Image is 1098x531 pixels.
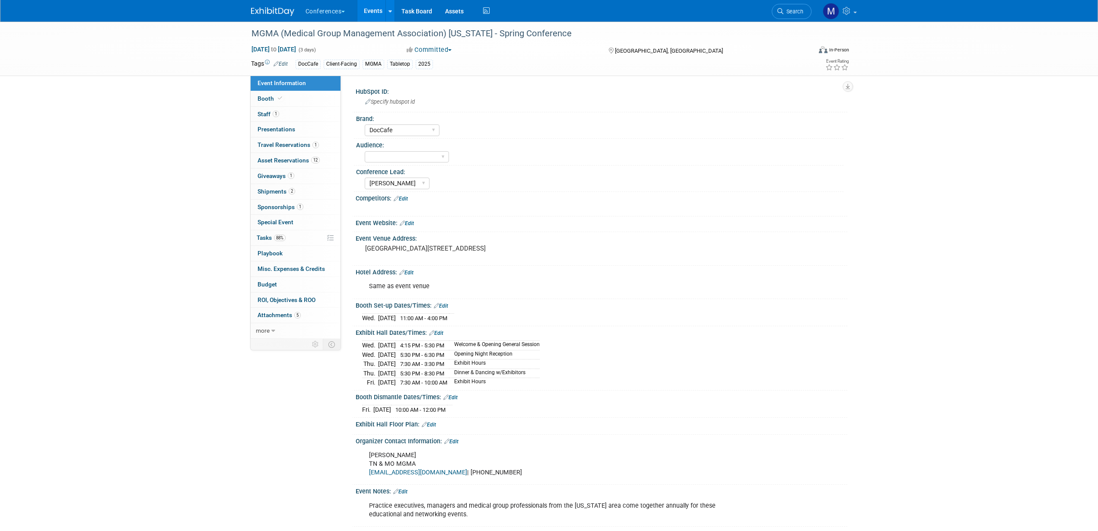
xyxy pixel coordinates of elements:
a: Booth [251,91,341,106]
span: Specify hubspot id [365,99,415,105]
div: Exhibit Hall Dates/Times: [356,326,847,337]
a: Edit [393,489,407,495]
div: HubSpot ID: [356,85,847,96]
div: Event Notes: [356,485,847,496]
span: 11:00 AM - 4:00 PM [400,315,447,321]
td: [DATE] [378,359,396,369]
td: Thu. [362,359,378,369]
span: Misc. Expenses & Credits [258,265,325,272]
td: Fri. [362,405,373,414]
div: Practice executives, managers and medical group professionals from the [US_STATE] area come toget... [363,497,752,523]
a: Tasks88% [251,230,341,245]
div: 2025 [416,60,433,69]
a: Search [772,4,812,19]
td: Toggle Event Tabs [323,339,341,350]
a: Sponsorships1 [251,200,341,215]
div: Event Venue Address: [356,232,847,243]
div: Event Format [761,45,850,58]
div: Event Website: [356,216,847,228]
a: Budget [251,277,341,292]
span: Budget [258,281,277,288]
span: Special Event [258,219,293,226]
div: Booth Dismantle Dates/Times: [356,391,847,402]
a: Attachments5 [251,308,341,323]
a: Edit [399,270,414,276]
span: 7:30 AM - 3:30 PM [400,361,444,367]
span: Sponsorships [258,203,303,210]
a: Edit [434,303,448,309]
span: Event Information [258,79,306,86]
td: Personalize Event Tab Strip [308,339,323,350]
span: [GEOGRAPHIC_DATA], [GEOGRAPHIC_DATA] [615,48,723,54]
a: [EMAIL_ADDRESS][DOMAIN_NAME] [369,469,467,476]
td: Tags [251,59,288,69]
td: Thu. [362,369,378,378]
div: Booth Set-up Dates/Times: [356,299,847,310]
td: Wed. [362,341,378,350]
td: Opening Night Reception [449,350,540,359]
div: Client-Facing [324,60,360,69]
span: Staff [258,111,279,118]
span: Giveaways [258,172,294,179]
span: Asset Reservations [258,157,320,164]
img: Marygrace LeGros [823,3,839,19]
div: Conference Lead: [356,165,843,176]
span: [DATE] [DATE] [251,45,296,53]
td: [DATE] [378,378,396,387]
td: [DATE] [378,350,396,359]
a: Edit [429,330,443,336]
span: 2 [289,188,295,194]
span: 5:30 PM - 8:30 PM [400,370,444,377]
span: 7:30 AM - 10:00 AM [400,379,447,386]
td: Wed. [362,314,378,323]
a: Edit [394,196,408,202]
pre: [GEOGRAPHIC_DATA][STREET_ADDRESS] [365,245,551,252]
a: ROI, Objectives & ROO [251,293,341,308]
span: Search [783,8,803,15]
a: Edit [443,394,458,401]
td: Wed. [362,350,378,359]
td: Welcome & Opening General Session [449,341,540,350]
div: Same as event venue [363,278,752,295]
div: MGMA [363,60,384,69]
a: Edit [444,439,458,445]
div: DocCafe [296,60,321,69]
a: Giveaways1 [251,169,341,184]
span: Presentations [258,126,295,133]
span: 1 [297,203,303,210]
a: Event Information [251,76,341,91]
a: Asset Reservations12 [251,153,341,168]
div: Brand: [356,112,843,123]
span: 10:00 AM - 12:00 PM [395,407,446,413]
img: ExhibitDay [251,7,294,16]
span: 88% [274,235,286,241]
span: to [270,46,278,53]
span: (3 days) [298,47,316,53]
a: Edit [274,61,288,67]
span: ROI, Objectives & ROO [258,296,315,303]
span: 12 [311,157,320,163]
span: Travel Reservations [258,141,319,148]
span: Attachments [258,312,301,318]
span: 4:15 PM - 5:30 PM [400,342,444,349]
a: Staff1 [251,107,341,122]
span: Shipments [258,188,295,195]
span: Tasks [257,234,286,241]
div: [PERSON_NAME] TN & MO MGMA | [PHONE_NUMBER] [363,447,752,481]
a: Edit [422,422,436,428]
a: Travel Reservations1 [251,137,341,153]
i: Booth reservation complete [278,96,282,101]
span: 1 [273,111,279,117]
a: Shipments2 [251,184,341,199]
span: 1 [312,142,319,148]
span: Playbook [258,250,283,257]
img: Format-Inperson.png [819,46,827,53]
div: In-Person [829,47,849,53]
div: Organizer Contact Information: [356,435,847,446]
div: MGMA (Medical Group Management Association) [US_STATE] - Spring Conference [248,26,799,41]
span: more [256,327,270,334]
a: Special Event [251,215,341,230]
td: Dinner & Dancing w/Exhibitors [449,369,540,378]
a: Playbook [251,246,341,261]
span: Booth [258,95,284,102]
